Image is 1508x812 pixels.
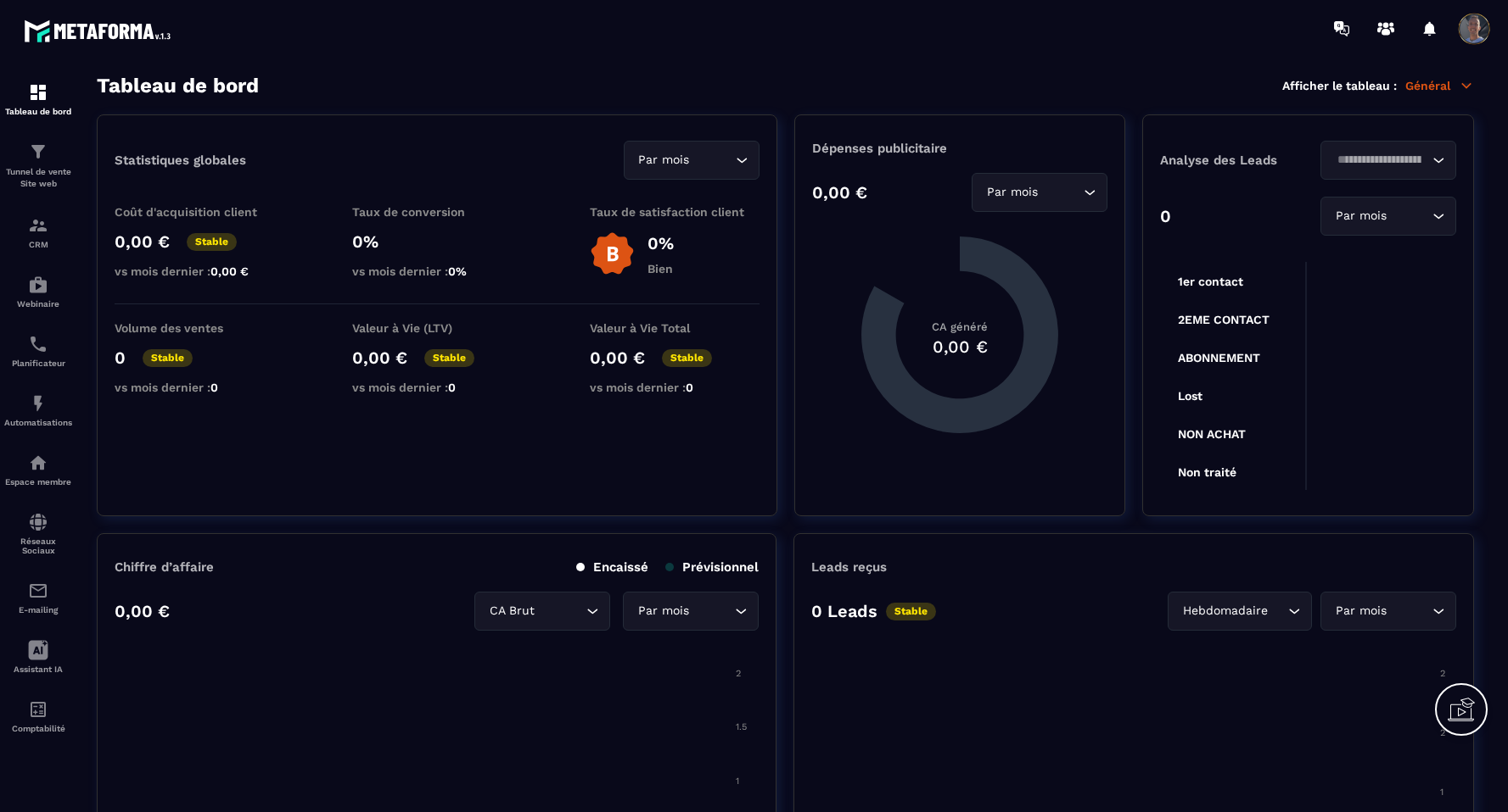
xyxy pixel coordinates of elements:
span: 0% [448,264,467,278]
p: vs mois dernier : [352,381,522,394]
input: Search for option [692,602,731,620]
input: Search for option [1331,151,1428,170]
div: Search for option [624,141,760,180]
input: Search for option [693,151,732,170]
p: Automatisations [4,418,72,427]
p: Planificateur [4,359,72,368]
p: Général [1405,78,1474,93]
p: Stable [662,349,712,367]
img: formation [28,82,48,103]
tspan: 2 [1440,668,1445,679]
img: formation [28,215,48,236]
p: Valeur à Vie (LTV) [352,321,522,335]
p: 0,00 € [115,231,170,252]
a: formationformationTunnel de vente Site web [4,129,72,203]
a: automationsautomationsEspace membre [4,440,72,499]
p: E-mailing [4,605,72,615]
p: Taux de satisfaction client [590,205,760,219]
h3: Tableau de bord [97,74,259,97]
p: Statistiques globales [115,153,246,168]
p: Encaissé [576,559,648,575]
p: Comptabilité [4,724,72,733]
span: 0 [686,381,693,394]
p: 0 [1160,206,1171,226]
div: Search for option [1320,141,1456,180]
p: vs mois dernier : [352,264,522,278]
img: b-badge-o.b3b20ee6.svg [590,231,635,276]
p: Afficher le tableau : [1282,79,1397,92]
tspan: NON ACHAT [1178,427,1246,441]
span: CA Brut [485,602,538,620]
p: Tunnel de vente Site web [4,166,72,190]
p: 0,00 € [812,182,867,203]
p: Tableau de bord [4,107,72,116]
p: Espace membre [4,477,72,487]
p: Stable [187,233,237,251]
div: Search for option [972,173,1107,212]
img: scheduler [28,334,48,354]
img: formation [28,142,48,162]
p: 0,00 € [115,601,170,621]
div: Search for option [1320,197,1456,236]
a: automationsautomationsWebinaire [4,262,72,321]
span: Hebdomadaire [1179,602,1271,620]
p: Volume des ventes [115,321,284,335]
div: Search for option [1320,592,1456,631]
p: Stable [886,603,936,620]
tspan: 1er contact [1178,275,1243,288]
img: automations [28,275,48,295]
a: Assistant IA [4,627,72,687]
tspan: 1 [736,776,739,787]
p: 0 [115,348,126,368]
input: Search for option [1390,207,1428,225]
tspan: Lost [1178,389,1202,403]
a: accountantaccountantComptabilité [4,687,72,746]
a: automationsautomationsAutomatisations [4,381,72,440]
input: Search for option [1390,602,1428,620]
p: Stable [424,349,474,367]
p: Prévisionnel [665,559,759,575]
span: Par mois [634,602,692,620]
span: 0,00 € [210,264,249,278]
p: vs mois dernier : [115,381,284,394]
span: Par mois [1331,602,1390,620]
img: accountant [28,699,48,720]
img: automations [28,393,48,414]
tspan: 2 [736,668,741,679]
div: Search for option [1168,592,1312,631]
a: schedulerschedulerPlanificateur [4,321,72,381]
img: social-network [28,512,48,532]
a: social-networksocial-networkRéseaux Sociaux [4,499,72,568]
tspan: ABONNEMENT [1178,351,1260,364]
span: Par mois [635,151,693,170]
a: formationformationTableau de bord [4,70,72,129]
p: Webinaire [4,299,72,309]
a: formationformationCRM [4,203,72,262]
p: Chiffre d’affaire [115,559,214,575]
div: Search for option [474,592,610,631]
p: Bien [647,262,674,275]
img: automations [28,453,48,473]
img: email [28,581,48,601]
div: Search for option [623,592,759,631]
img: logo [24,15,177,47]
p: Taux de conversion [352,205,522,219]
p: Coût d'acquisition client [115,205,284,219]
span: 0 [448,381,456,394]
p: 0% [352,231,522,252]
p: Réseaux Sociaux [4,537,72,555]
span: Par mois [983,183,1041,202]
input: Search for option [1041,183,1079,202]
p: Dépenses publicitaire [812,141,1107,156]
p: 0,00 € [352,348,407,368]
p: Analyse des Leads [1160,153,1309,168]
a: emailemailE-mailing [4,568,72,627]
p: Valeur à Vie Total [590,321,760,335]
p: vs mois dernier : [590,381,760,394]
input: Search for option [538,602,582,620]
p: Stable [143,349,193,367]
p: 0% [647,233,674,253]
p: Leads reçus [811,559,887,575]
tspan: 2 [1440,727,1445,738]
p: vs mois dernier : [115,264,284,278]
